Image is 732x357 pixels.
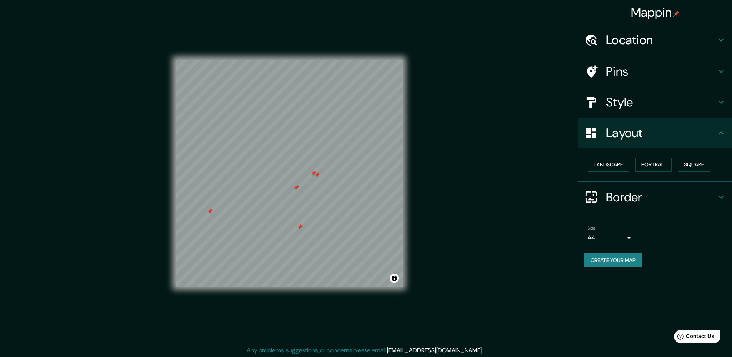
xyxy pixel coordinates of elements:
div: Border [578,182,732,213]
button: Portrait [635,158,672,172]
div: Style [578,87,732,118]
h4: Layout [606,125,717,141]
h4: Mappin [631,5,680,20]
h4: Pins [606,64,717,79]
h4: Location [606,32,717,48]
div: A4 [588,232,634,244]
div: . [483,346,484,355]
div: Layout [578,118,732,148]
iframe: Help widget launcher [664,327,724,349]
img: pin-icon.png [673,10,679,17]
p: Any problems, suggestions, or concerns please email . [247,346,483,355]
div: . [484,346,486,355]
button: Landscape [588,158,629,172]
a: [EMAIL_ADDRESS][DOMAIN_NAME] [387,346,482,354]
h4: Style [606,95,717,110]
div: Pins [578,56,732,87]
div: Location [578,25,732,55]
button: Square [678,158,710,172]
label: Size [588,225,596,231]
h4: Border [606,189,717,205]
canvas: Map [176,60,403,287]
button: Toggle attribution [390,274,399,283]
button: Create your map [584,253,642,267]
